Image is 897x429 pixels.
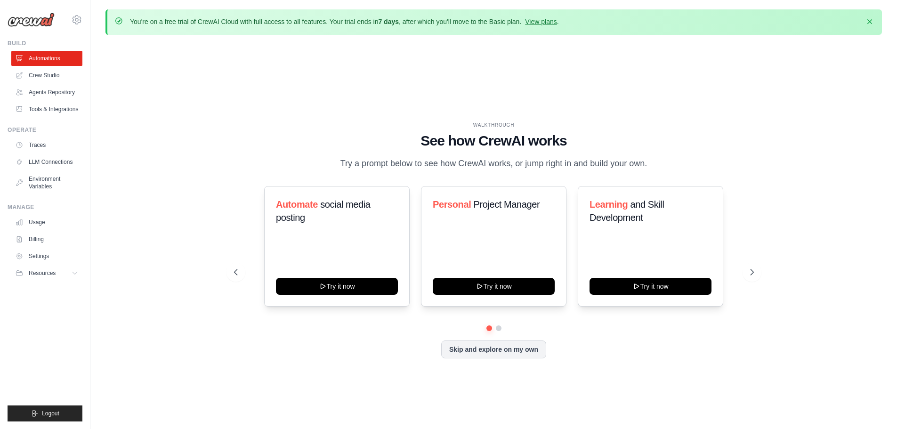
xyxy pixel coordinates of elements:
[8,40,82,47] div: Build
[433,278,555,295] button: Try it now
[11,249,82,264] a: Settings
[276,278,398,295] button: Try it now
[336,157,652,170] p: Try a prompt below to see how CrewAI works, or jump right in and build your own.
[42,410,59,417] span: Logout
[276,199,318,210] span: Automate
[234,121,754,129] div: WALKTHROUGH
[11,68,82,83] a: Crew Studio
[11,154,82,170] a: LLM Connections
[590,199,628,210] span: Learning
[11,266,82,281] button: Resources
[473,199,540,210] span: Project Manager
[11,85,82,100] a: Agents Repository
[441,340,546,358] button: Skip and explore on my own
[11,102,82,117] a: Tools & Integrations
[378,18,399,25] strong: 7 days
[11,51,82,66] a: Automations
[11,171,82,194] a: Environment Variables
[8,126,82,134] div: Operate
[11,215,82,230] a: Usage
[590,199,664,223] span: and Skill Development
[8,405,82,421] button: Logout
[525,18,557,25] a: View plans
[11,138,82,153] a: Traces
[11,232,82,247] a: Billing
[590,278,711,295] button: Try it now
[8,13,55,27] img: Logo
[130,17,559,26] p: You're on a free trial of CrewAI Cloud with full access to all features. Your trial ends in , aft...
[234,132,754,149] h1: See how CrewAI works
[29,269,56,277] span: Resources
[276,199,371,223] span: social media posting
[433,199,471,210] span: Personal
[8,203,82,211] div: Manage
